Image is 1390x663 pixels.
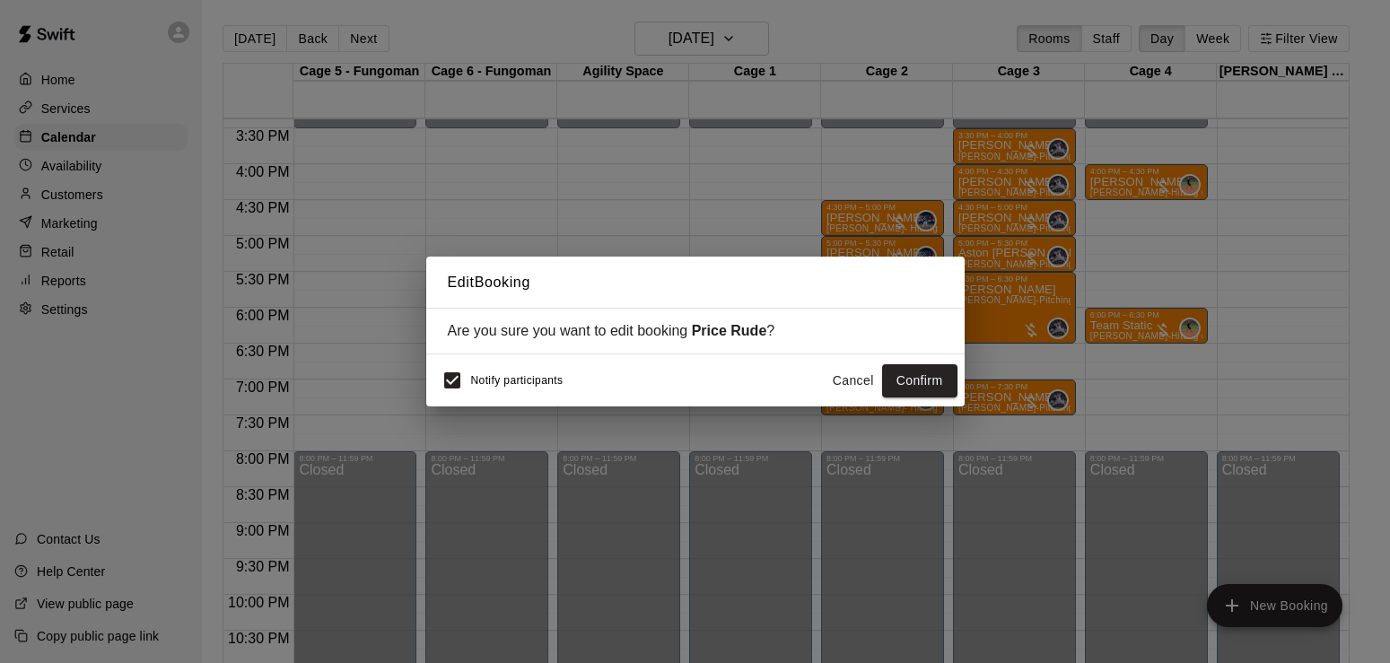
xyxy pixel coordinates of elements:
[448,323,943,339] div: Are you sure you want to edit booking ?
[692,323,767,338] strong: Price Rude
[825,364,882,397] button: Cancel
[882,364,957,397] button: Confirm
[471,375,564,388] span: Notify participants
[426,257,965,309] h2: Edit Booking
